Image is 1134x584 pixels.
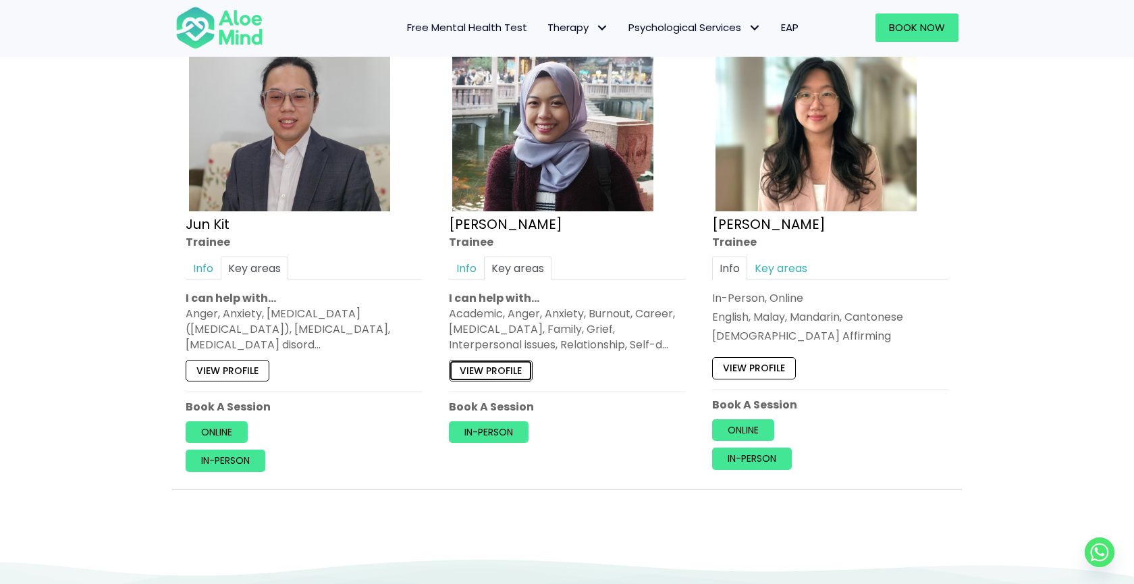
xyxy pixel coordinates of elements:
span: Psychological Services: submenu [745,18,764,38]
span: Therapy [547,20,608,34]
a: Key areas [221,257,288,280]
a: Online [186,421,248,443]
div: In-Person, Online [712,290,948,306]
p: Book A Session [186,399,422,415]
a: Book Now [875,14,959,42]
span: EAP [781,20,799,34]
img: Zi Xuan Trainee Aloe Mind [715,10,917,211]
div: Anger, Anxiety, [MEDICAL_DATA] ([MEDICAL_DATA]), [MEDICAL_DATA], [MEDICAL_DATA] disord… [186,306,422,353]
a: View profile [449,359,533,381]
a: In-person [712,448,792,469]
img: Jun Kit Trainee [189,10,390,211]
a: [PERSON_NAME] [712,214,826,233]
div: Academic, Anger, Anxiety, Burnout, Career, [MEDICAL_DATA], Family, Grief, Interpersonal issues, R... [449,306,685,353]
a: View profile [186,359,269,381]
a: Key areas [747,257,815,280]
p: English, Malay, Mandarin, Cantonese [712,309,948,325]
span: Psychological Services [628,20,761,34]
a: Psychological ServicesPsychological Services: submenu [618,14,771,42]
div: Trainee [449,234,685,249]
a: Info [712,257,747,280]
span: Book Now [889,20,945,34]
div: Trainee [186,234,422,249]
a: Key areas [484,257,551,280]
a: EAP [771,14,809,42]
a: TherapyTherapy: submenu [537,14,618,42]
img: Aloe mind Logo [175,5,263,50]
a: View profile [712,357,796,379]
a: Info [449,257,484,280]
span: Therapy: submenu [592,18,612,38]
div: Trainee [712,234,948,249]
nav: Menu [281,14,809,42]
a: In-person [449,421,529,443]
a: Info [186,257,221,280]
span: Free Mental Health Test [407,20,527,34]
div: [DEMOGRAPHIC_DATA] Affirming [712,328,948,344]
p: I can help with… [449,290,685,306]
img: Sara Trainee counsellor [452,10,653,211]
a: Free Mental Health Test [397,14,537,42]
p: I can help with… [186,290,422,306]
a: In-person [186,450,265,471]
a: Whatsapp [1085,537,1114,567]
a: Online [712,419,774,441]
a: [PERSON_NAME] [449,214,562,233]
p: Book A Session [712,397,948,413]
a: Jun Kit [186,214,230,233]
p: Book A Session [449,399,685,415]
